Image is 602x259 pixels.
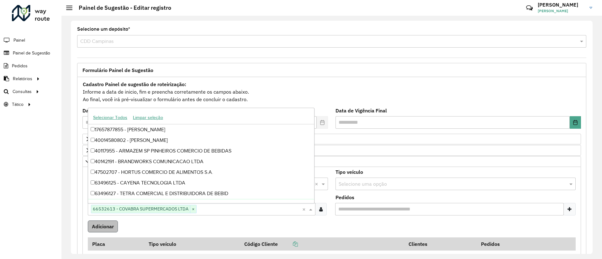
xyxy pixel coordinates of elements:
div: 40117955 - ARMAZEM SP PINHEIROS COMERCIO DE BEBIDAS [88,146,314,156]
div: 63496127 - TETRA COMERCIAL E DISTRIBUIDORA DE BEBID [88,188,314,199]
span: 66532613 - COVABRA SUPERMERCADOS LTDA [91,205,190,213]
span: Relatórios [13,75,32,82]
a: Contato Rápido [523,1,536,15]
label: Pedidos [335,194,354,201]
button: Selecionar Todos [90,113,130,122]
a: Preservar Cliente - Devem ficar no buffer, não roteirizar [82,145,581,156]
th: Código Cliente [240,237,404,251]
span: Painel [13,37,25,44]
button: Choose Date [570,116,581,129]
span: × [190,205,196,213]
label: Tipo veículo [335,168,363,176]
div: 66500007 - BAR E LANCHONETE FUK [88,199,314,210]
span: [PERSON_NAME] [538,8,585,14]
span: Tático [12,101,24,108]
span: Clear all [315,180,320,188]
th: Tipo veículo [145,237,240,251]
div: 40142191 - BRANDWORKS COMUNICACAO LTDA [88,156,314,167]
th: Pedidos [477,237,549,251]
div: Informe a data de inicio, fim e preencha corretamente os campos abaixo. Ao final, você irá pré-vi... [82,80,581,103]
span: Clear all [302,205,308,213]
div: 40014580802 - [PERSON_NAME] [88,135,314,146]
th: Clientes [404,237,477,251]
ng-dropdown-panel: Options list [88,108,314,203]
span: Pedidos [12,63,28,69]
div: 63496125 - CAYENA TECNOLOGIA LTDA [88,178,314,188]
button: Limpar seleção [130,113,166,122]
span: Formulário Painel de Sugestão [82,68,153,73]
h3: [PERSON_NAME] [538,2,585,8]
div: 17657877855 - [PERSON_NAME] [88,124,314,135]
a: Copiar [278,241,298,247]
span: Painel de Sugestão [13,50,50,56]
a: Cliente para Recarga [82,156,581,167]
span: Consultas [13,88,32,95]
strong: Cadastro Painel de sugestão de roteirização: [83,81,186,87]
h2: Painel de Sugestão - Editar registro [72,4,171,11]
button: Adicionar [88,220,118,232]
a: Priorizar Cliente - Não podem ficar no buffer [82,134,581,144]
th: Placa [88,237,145,251]
div: 47502707 - HORTUS COMERCIO DE ALIMENTOS S.A. [88,167,314,178]
label: Data de Vigência Inicial [82,107,140,114]
label: Selecione um depósito [77,25,130,33]
label: Data de Vigência Final [335,107,387,114]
